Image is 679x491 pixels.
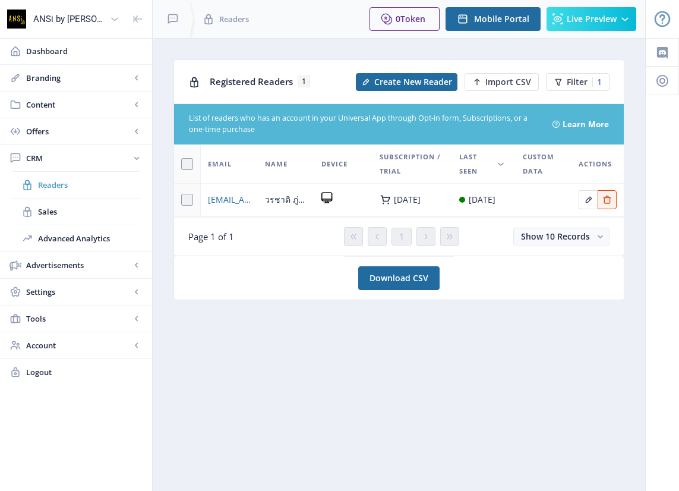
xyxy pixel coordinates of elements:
span: Live Preview [567,14,617,24]
span: Sales [38,206,140,218]
a: New page [457,73,539,91]
div: List of readers who has an account in your Universal App through Opt-in form, Subscriptions, or a... [189,113,538,136]
span: Account [26,339,131,351]
a: New page [349,73,457,91]
app-collection-view: Registered Readers [173,59,624,256]
span: Filter [567,77,588,87]
span: Token [400,13,425,24]
span: Email [208,157,232,171]
span: Show 10 Records [521,231,590,242]
span: 1 [298,75,310,87]
span: Subscription / Trial [380,150,445,178]
span: Last Seen [459,150,496,178]
button: 0Token [369,7,440,31]
span: Dashboard [26,45,143,57]
span: Page 1 of 1 [188,231,234,243]
a: Advanced Analytics [12,225,140,251]
a: Edit page [598,193,617,204]
span: Device [321,157,348,171]
span: Mobile Portal [474,14,529,24]
div: [DATE] [394,195,421,204]
a: Readers [12,172,140,198]
div: [DATE] [469,193,495,207]
button: Live Preview [547,7,636,31]
span: Readers [38,179,140,191]
span: Settings [26,286,131,298]
span: Custom Data [523,150,564,178]
div: ANSi by [PERSON_NAME] [33,6,105,32]
span: Import CSV [485,77,531,87]
span: Readers [219,13,249,25]
span: Offers [26,125,131,137]
a: Sales [12,199,140,225]
a: Edit page [579,193,598,204]
button: Filter1 [546,73,609,91]
span: Logout [26,366,143,378]
span: Create New Reader [374,77,452,87]
button: Show 10 Records [513,228,609,245]
a: [EMAIL_ADDRESS][DOMAIN_NAME] [208,193,251,207]
span: Tools [26,313,131,325]
img: properties.app_icon.png [7,10,26,29]
span: CRM [26,152,131,164]
a: Learn More [563,118,609,130]
span: 1 [399,232,404,241]
button: Import CSV [465,73,539,91]
span: Content [26,99,131,111]
span: Registered Readers [210,75,293,87]
button: Create New Reader [356,73,457,91]
span: Advertisements [26,259,131,271]
span: Branding [26,72,131,84]
span: วรชาติ ภู่ห้อย [265,193,307,207]
span: Name [265,157,288,171]
a: Download CSV [358,266,440,290]
span: Advanced Analytics [38,232,140,244]
div: 1 [592,77,602,87]
button: Mobile Portal [446,7,541,31]
span: Actions [579,157,612,171]
button: 1 [391,228,412,245]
